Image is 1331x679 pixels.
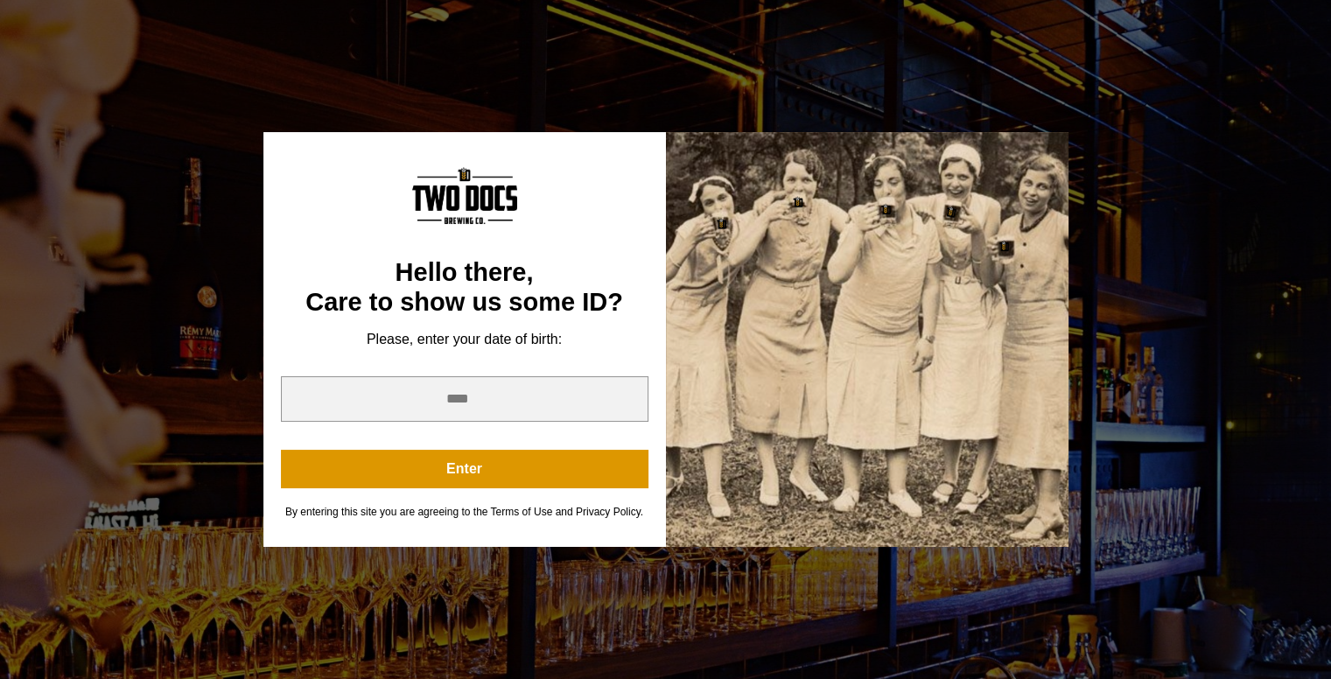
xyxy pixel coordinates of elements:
div: Please, enter your date of birth: [281,331,648,348]
div: By entering this site you are agreeing to the Terms of Use and Privacy Policy. [281,506,648,519]
div: Hello there, Care to show us some ID? [281,258,648,317]
button: Enter [281,450,648,488]
img: Content Logo [412,167,517,224]
input: year [281,376,648,422]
